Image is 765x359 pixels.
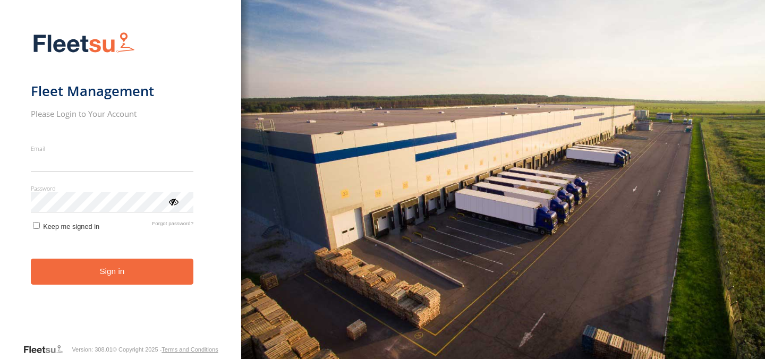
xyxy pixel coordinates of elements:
[33,222,40,229] input: Keep me signed in
[31,25,211,343] form: main
[31,30,137,57] img: Fleetsu
[31,108,194,119] h2: Please Login to Your Account
[72,346,112,353] div: Version: 308.01
[168,196,178,207] div: ViewPassword
[31,82,194,100] h1: Fleet Management
[31,144,194,152] label: Email
[43,223,99,230] span: Keep me signed in
[31,259,194,285] button: Sign in
[113,346,218,353] div: © Copyright 2025 -
[161,346,218,353] a: Terms and Conditions
[23,344,72,355] a: Visit our Website
[152,220,193,230] a: Forgot password?
[31,184,194,192] label: Password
